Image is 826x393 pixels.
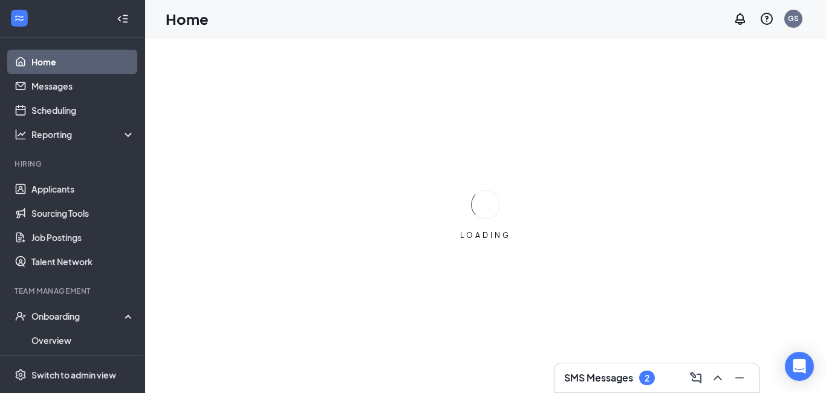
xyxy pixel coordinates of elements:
svg: UserCheck [15,310,27,322]
button: Minimize [730,368,749,388]
a: Scheduling [31,98,135,122]
svg: Settings [15,369,27,381]
a: E-Verify [31,352,135,377]
div: Onboarding [31,310,125,322]
a: Talent Network [31,249,135,274]
a: Job Postings [31,225,135,249]
svg: Collapse [117,13,129,25]
a: Sourcing Tools [31,201,135,225]
div: 2 [645,373,649,383]
svg: WorkstreamLogo [13,12,25,24]
button: ChevronUp [708,368,727,388]
div: Hiring [15,159,132,169]
h1: Home [166,8,209,29]
h3: SMS Messages [564,371,633,385]
button: ComposeMessage [686,368,706,388]
svg: Notifications [733,12,747,26]
div: LOADING [455,230,516,240]
div: Reporting [31,128,135,140]
a: Overview [31,328,135,352]
a: Home [31,50,135,74]
div: Team Management [15,286,132,296]
svg: Minimize [732,371,747,385]
svg: ComposeMessage [689,371,703,385]
a: Messages [31,74,135,98]
svg: QuestionInfo [759,12,774,26]
div: Switch to admin view [31,369,116,381]
svg: ChevronUp [711,371,725,385]
div: Open Intercom Messenger [785,352,814,381]
svg: Analysis [15,128,27,140]
div: GS [788,13,799,24]
a: Applicants [31,177,135,201]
